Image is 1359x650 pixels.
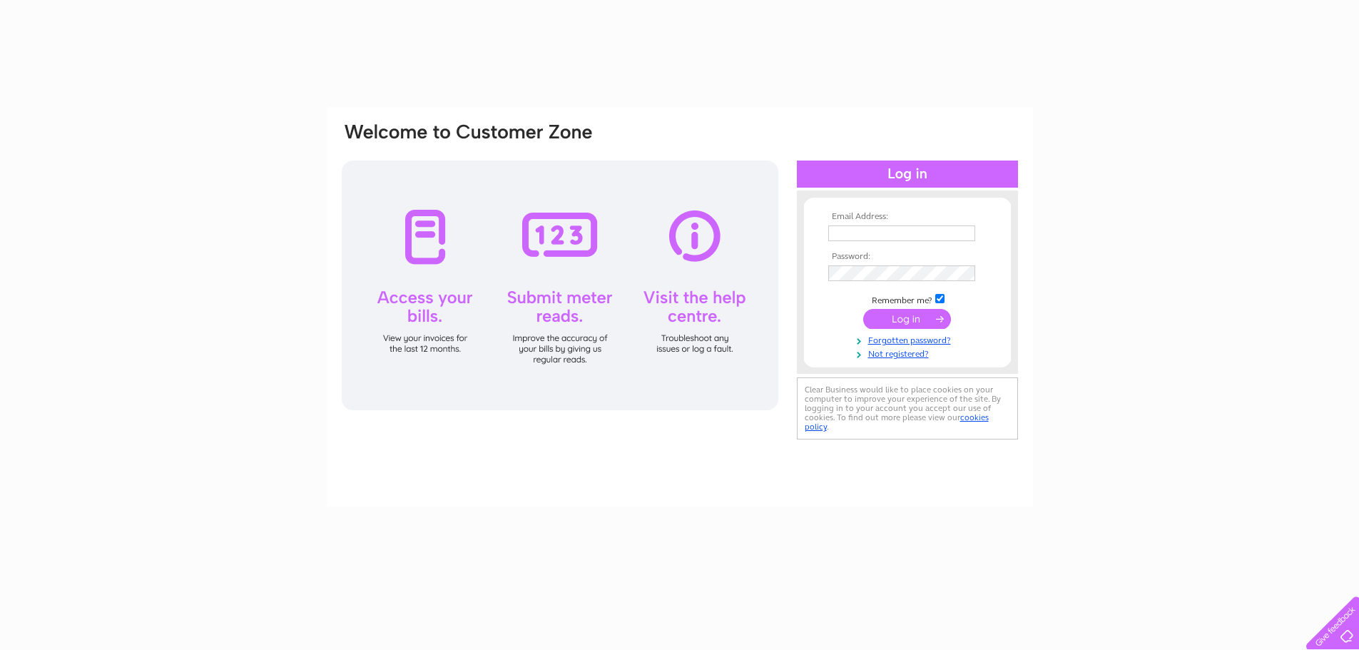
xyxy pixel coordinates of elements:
a: Not registered? [828,346,990,360]
img: npw-badge-icon-locked.svg [959,228,970,239]
a: cookies policy [805,412,989,432]
img: npw-badge-icon-locked.svg [959,268,970,279]
a: Forgotten password? [828,332,990,346]
th: Password: [825,252,990,262]
div: Clear Business would like to place cookies on your computer to improve your experience of the sit... [797,377,1018,440]
td: Remember me? [825,292,990,306]
input: Submit [863,309,951,329]
th: Email Address: [825,212,990,222]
